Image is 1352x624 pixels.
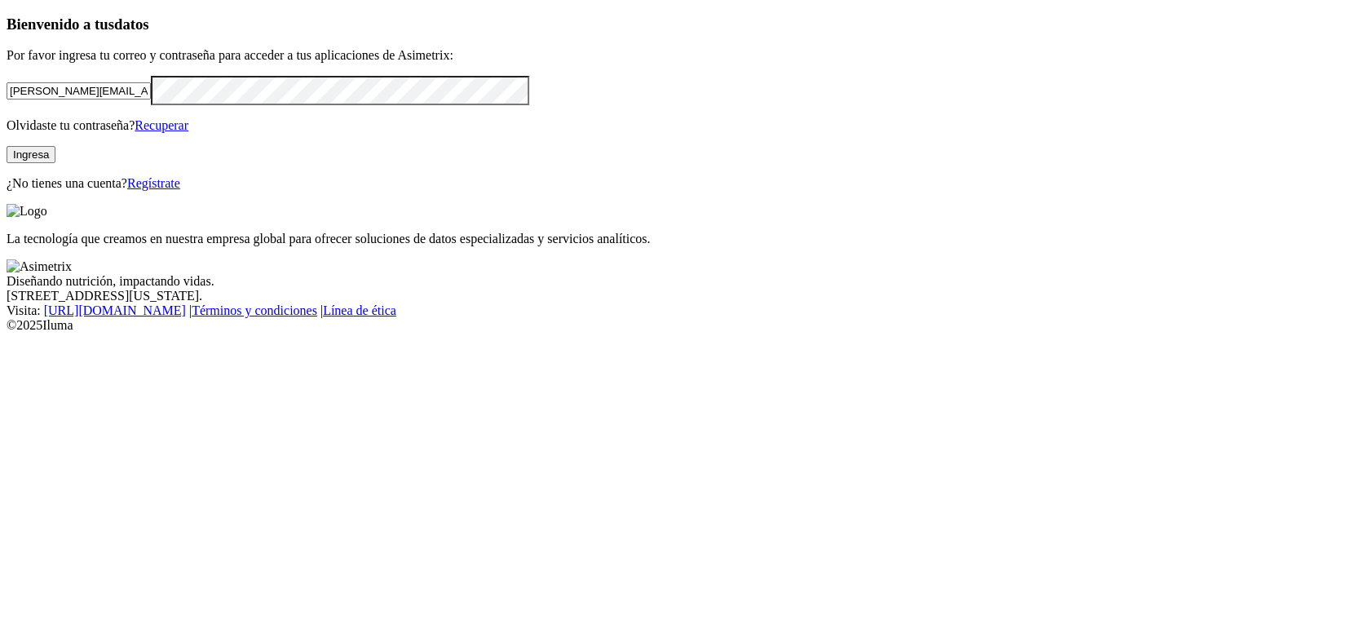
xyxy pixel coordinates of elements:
a: Términos y condiciones [192,303,317,317]
button: Ingresa [7,146,55,163]
p: Olvidaste tu contraseña? [7,118,1345,133]
div: Visita : | | [7,303,1345,318]
a: Recuperar [135,118,188,132]
input: Tu correo [7,82,151,100]
div: Diseñando nutrición, impactando vidas. [7,274,1345,289]
a: Línea de ética [323,303,396,317]
div: © 2025 Iluma [7,318,1345,333]
img: Asimetrix [7,259,72,274]
a: Regístrate [127,176,180,190]
div: [STREET_ADDRESS][US_STATE]. [7,289,1345,303]
h3: Bienvenido a tus [7,15,1345,33]
a: [URL][DOMAIN_NAME] [44,303,186,317]
p: La tecnología que creamos en nuestra empresa global para ofrecer soluciones de datos especializad... [7,232,1345,246]
p: Por favor ingresa tu correo y contraseña para acceder a tus aplicaciones de Asimetrix: [7,48,1345,63]
p: ¿No tienes una cuenta? [7,176,1345,191]
img: Logo [7,204,47,219]
span: datos [114,15,149,33]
